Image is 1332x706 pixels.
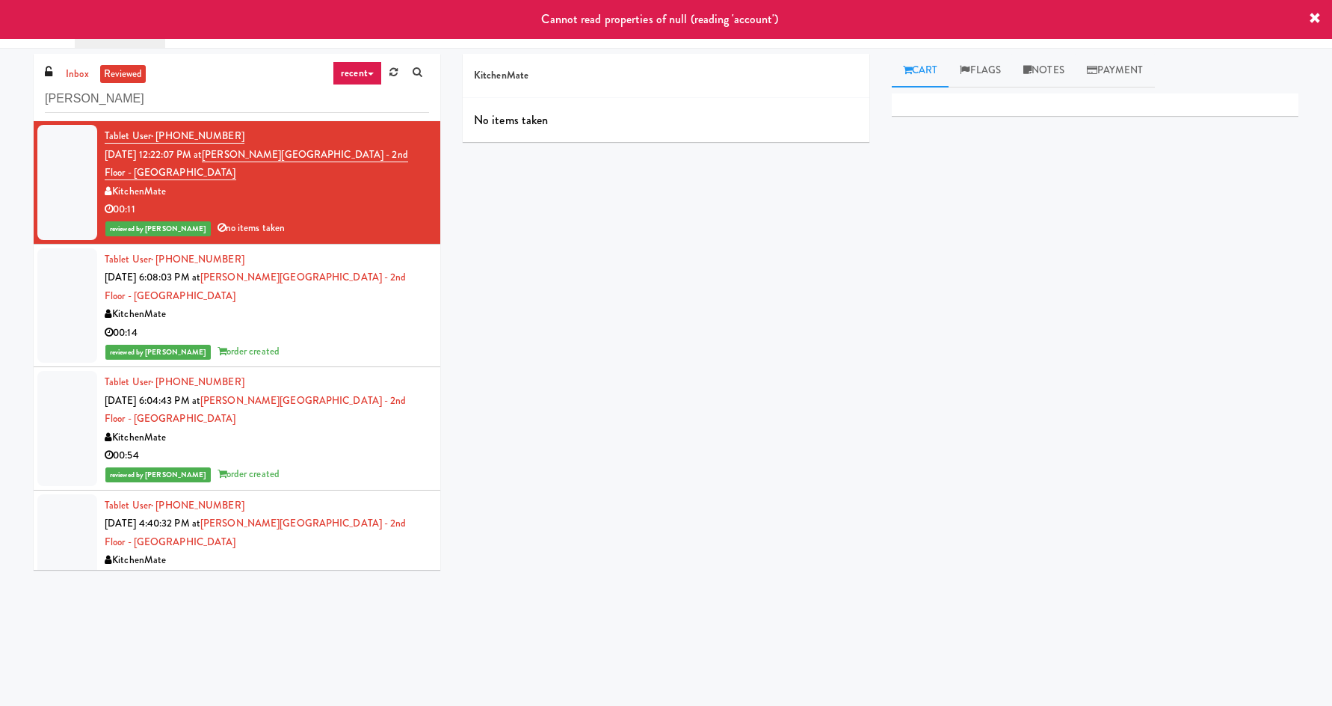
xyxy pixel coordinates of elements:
div: 00:14 [105,324,429,343]
li: Tablet User· [PHONE_NUMBER][DATE] 6:08:03 PM at[PERSON_NAME][GEOGRAPHIC_DATA] - 2nd Floor - [GEOG... [34,245,440,368]
a: Payment [1076,54,1155,88]
span: no items taken [218,221,286,235]
a: [PERSON_NAME][GEOGRAPHIC_DATA] - 2nd Floor - [GEOGRAPHIC_DATA] [105,393,407,426]
span: order created [218,344,280,358]
a: Tablet User· [PHONE_NUMBER] [105,498,244,512]
span: · [PHONE_NUMBER] [151,498,244,512]
span: reviewed by [PERSON_NAME] [105,221,211,236]
span: [DATE] 6:04:43 PM at [105,393,200,408]
li: Tablet User· [PHONE_NUMBER][DATE] 12:22:07 PM at[PERSON_NAME][GEOGRAPHIC_DATA] - 2nd Floor - [GEO... [34,121,440,245]
div: KitchenMate [105,429,429,447]
li: Tablet User· [PHONE_NUMBER][DATE] 6:04:43 PM at[PERSON_NAME][GEOGRAPHIC_DATA] - 2nd Floor - [GEOG... [34,367,440,491]
a: inbox [62,65,93,84]
a: recent [333,61,382,85]
a: reviewed [100,65,147,84]
span: [DATE] 12:22:07 PM at [105,147,202,162]
a: Tablet User· [PHONE_NUMBER] [105,375,244,389]
span: reviewed by [PERSON_NAME] [105,345,211,360]
a: [PERSON_NAME][GEOGRAPHIC_DATA] - 2nd Floor - [GEOGRAPHIC_DATA] [105,147,408,181]
span: · [PHONE_NUMBER] [151,375,244,389]
div: KitchenMate [105,551,429,570]
li: Tablet User· [PHONE_NUMBER][DATE] 4:40:32 PM at[PERSON_NAME][GEOGRAPHIC_DATA] - 2nd Floor - [GEOG... [34,491,440,614]
span: · [PHONE_NUMBER] [151,129,244,143]
a: Tablet User· [PHONE_NUMBER] [105,129,244,144]
input: Search vision orders [45,85,429,113]
div: KitchenMate [105,182,429,201]
div: KitchenMate [105,305,429,324]
h5: KitchenMate [474,70,858,82]
a: [PERSON_NAME][GEOGRAPHIC_DATA] - 2nd Floor - [GEOGRAPHIC_DATA] [105,516,407,549]
a: [PERSON_NAME][GEOGRAPHIC_DATA] - 2nd Floor - [GEOGRAPHIC_DATA] [105,270,407,303]
a: Cart [892,54,949,88]
a: Notes [1012,54,1076,88]
span: · [PHONE_NUMBER] [151,252,244,266]
span: reviewed by [PERSON_NAME] [105,467,211,482]
span: [DATE] 4:40:32 PM at [105,516,200,530]
span: Cannot read properties of null (reading 'account') [541,10,778,28]
div: 00:54 [105,446,429,465]
span: [DATE] 6:08:03 PM at [105,270,200,284]
span: order created [218,467,280,481]
div: No items taken [463,98,869,143]
div: 00:11 [105,200,429,219]
a: Flags [949,54,1012,88]
a: Tablet User· [PHONE_NUMBER] [105,252,244,266]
